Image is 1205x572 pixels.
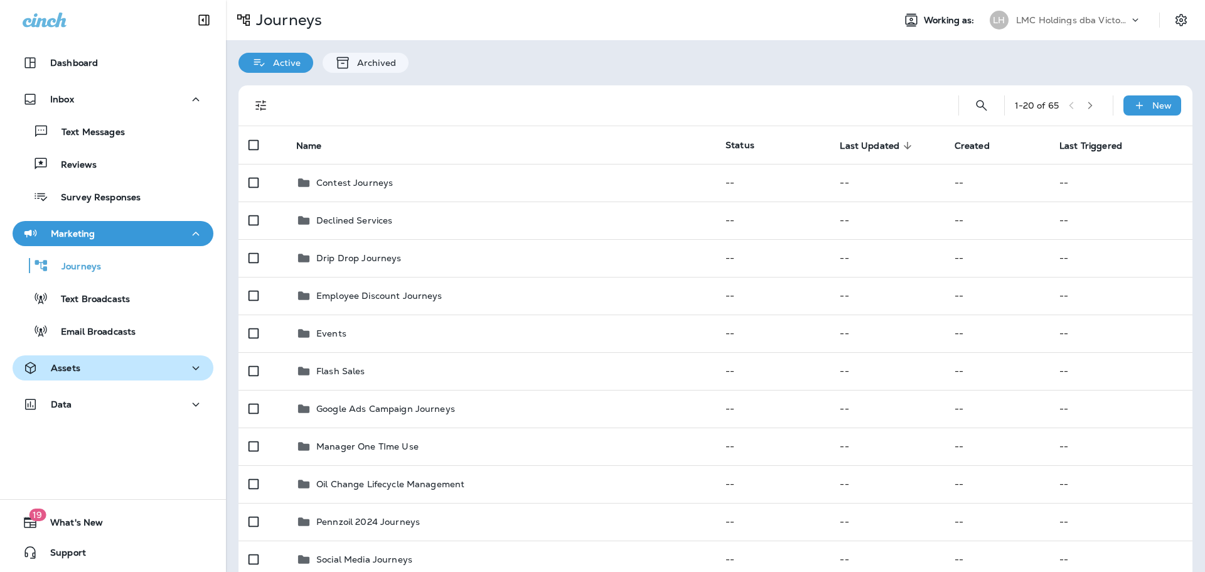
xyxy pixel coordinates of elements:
[50,58,98,68] p: Dashboard
[316,178,393,188] p: Contest Journeys
[830,277,944,315] td: --
[945,503,1049,541] td: --
[715,277,830,315] td: --
[13,87,213,112] button: Inbox
[830,239,944,277] td: --
[830,202,944,239] td: --
[715,428,830,465] td: --
[50,94,74,104] p: Inbox
[316,366,365,376] p: Flash Sales
[945,239,1049,277] td: --
[715,164,830,202] td: --
[715,352,830,390] td: --
[945,390,1049,428] td: --
[13,540,213,565] button: Support
[13,392,213,417] button: Data
[726,139,754,151] span: Status
[715,202,830,239] td: --
[955,141,990,151] span: Created
[715,465,830,503] td: --
[945,277,1049,315] td: --
[840,140,916,151] span: Last Updated
[13,318,213,344] button: Email Broadcasts
[945,202,1049,239] td: --
[715,239,830,277] td: --
[830,428,944,465] td: --
[715,390,830,428] td: --
[296,141,322,151] span: Name
[316,554,412,564] p: Social Media Journeys
[1016,15,1129,25] p: LMC Holdings dba Victory Lane Quick Oil Change
[13,285,213,311] button: Text Broadcasts
[48,192,141,204] p: Survey Responses
[1049,428,1192,465] td: --
[316,479,464,489] p: Oil Change Lifecycle Management
[49,127,125,139] p: Text Messages
[830,315,944,352] td: --
[267,58,301,68] p: Active
[351,58,396,68] p: Archived
[186,8,222,33] button: Collapse Sidebar
[830,390,944,428] td: --
[1170,9,1192,31] button: Settings
[1049,503,1192,541] td: --
[13,50,213,75] button: Dashboard
[38,517,103,532] span: What's New
[945,315,1049,352] td: --
[51,229,95,239] p: Marketing
[13,252,213,279] button: Journeys
[830,503,944,541] td: --
[945,465,1049,503] td: --
[13,183,213,210] button: Survey Responses
[13,118,213,144] button: Text Messages
[969,93,994,118] button: Search Journeys
[1049,239,1192,277] td: --
[924,15,977,26] span: Working as:
[1049,202,1192,239] td: --
[990,11,1009,30] div: LH
[955,140,1006,151] span: Created
[29,509,46,521] span: 19
[840,141,899,151] span: Last Updated
[316,215,392,225] p: Declined Services
[38,548,86,563] span: Support
[48,159,97,171] p: Reviews
[830,352,944,390] td: --
[1049,352,1192,390] td: --
[715,315,830,352] td: --
[830,164,944,202] td: --
[1015,100,1059,111] div: 1 - 20 of 65
[13,221,213,246] button: Marketing
[251,11,322,30] p: Journeys
[945,352,1049,390] td: --
[1049,315,1192,352] td: --
[1049,164,1192,202] td: --
[316,441,419,451] p: Manager One TIme Use
[51,363,80,373] p: Assets
[13,151,213,177] button: Reviews
[316,404,455,414] p: Google Ads Campaign Journeys
[316,291,442,301] p: Employee Discount Journeys
[1049,390,1192,428] td: --
[1152,100,1172,111] p: New
[945,164,1049,202] td: --
[13,510,213,535] button: 19What's New
[296,140,338,151] span: Name
[49,261,101,273] p: Journeys
[830,465,944,503] td: --
[316,253,402,263] p: Drip Drop Journeys
[1049,277,1192,315] td: --
[1049,465,1192,503] td: --
[316,517,420,527] p: Pennzoil 2024 Journeys
[1059,140,1138,151] span: Last Triggered
[715,503,830,541] td: --
[48,294,130,306] p: Text Broadcasts
[945,428,1049,465] td: --
[316,328,346,338] p: Events
[48,326,136,338] p: Email Broadcasts
[13,355,213,380] button: Assets
[1059,141,1122,151] span: Last Triggered
[249,93,274,118] button: Filters
[51,399,72,409] p: Data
